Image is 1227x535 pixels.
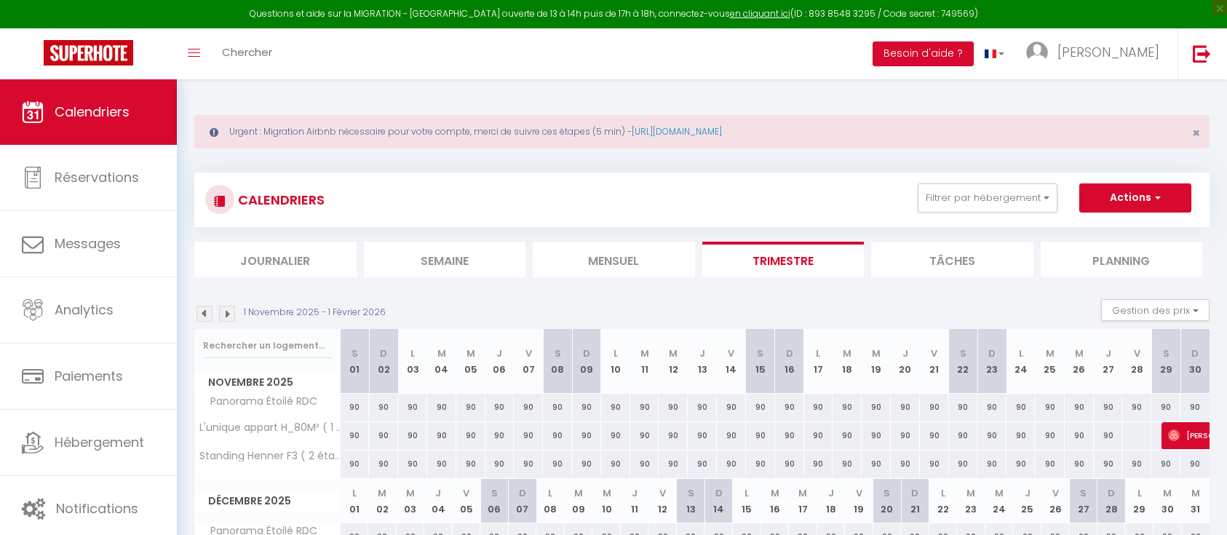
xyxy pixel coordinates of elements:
div: 90 [659,394,688,421]
div: 90 [1065,394,1094,421]
span: Messages [55,234,121,253]
abbr: D [911,486,918,500]
abbr: J [1025,486,1031,500]
div: 90 [630,451,659,477]
th: 15 [746,329,775,394]
div: 90 [1180,394,1210,421]
div: 90 [341,451,370,477]
div: 90 [891,422,920,449]
th: 01 [341,479,369,523]
div: 90 [1180,451,1210,477]
abbr: D [1191,346,1199,360]
img: Super Booking [44,40,133,66]
th: 14 [704,479,733,523]
th: 24 [1006,329,1036,394]
div: 90 [949,394,978,421]
abbr: M [843,346,851,360]
div: 90 [1094,394,1123,421]
abbr: M [872,346,881,360]
div: 90 [949,451,978,477]
li: Trimestre [702,242,865,277]
span: Notifications [56,499,138,518]
th: 30 [1180,329,1210,394]
div: 90 [688,451,717,477]
a: Chercher [211,28,283,79]
abbr: V [728,346,734,360]
span: Réservations [55,168,139,186]
div: 90 [456,394,485,421]
div: 90 [1122,394,1151,421]
div: 90 [659,422,688,449]
div: 90 [862,394,891,421]
a: en cliquant ici [730,7,790,20]
div: 90 [1006,422,1036,449]
abbr: J [902,346,908,360]
abbr: L [1137,486,1142,500]
abbr: M [1163,486,1172,500]
abbr: M [1075,346,1084,360]
abbr: J [496,346,502,360]
th: 24 [985,479,1014,523]
div: 90 [833,451,862,477]
th: 14 [717,329,746,394]
th: 18 [833,329,862,394]
abbr: M [1046,346,1055,360]
div: 90 [659,451,688,477]
span: Paiements [55,367,123,385]
abbr: M [995,486,1004,500]
a: ... [PERSON_NAME] [1015,28,1178,79]
li: Planning [1041,242,1203,277]
span: L'unique appart H_80M² ( 1 étage, porte 2 ) [197,422,343,433]
abbr: J [435,486,441,500]
div: 90 [369,394,398,421]
button: Close [1192,127,1200,140]
button: Actions [1079,183,1191,213]
abbr: M [466,346,475,360]
abbr: M [603,486,611,500]
div: 90 [456,422,485,449]
abbr: L [941,486,945,500]
div: 90 [427,394,456,421]
abbr: M [378,486,386,500]
abbr: V [931,346,937,360]
div: 90 [1036,422,1065,449]
div: 90 [630,394,659,421]
span: Calendriers [55,103,130,121]
abbr: S [688,486,694,500]
abbr: L [1019,346,1023,360]
div: 90 [746,451,775,477]
div: 90 [804,451,833,477]
th: 16 [775,329,804,394]
abbr: M [771,486,779,500]
div: 90 [485,394,515,421]
div: 90 [398,422,427,449]
abbr: M [640,346,649,360]
th: 17 [804,329,833,394]
div: 90 [601,394,630,421]
th: 22 [929,479,958,523]
div: 90 [514,394,543,421]
th: 02 [369,329,398,394]
abbr: J [1105,346,1111,360]
th: 20 [873,479,902,523]
abbr: J [828,486,834,500]
abbr: M [406,486,415,500]
span: × [1192,124,1200,142]
span: Analytics [55,301,114,319]
div: 90 [1094,451,1123,477]
div: 90 [427,422,456,449]
div: 90 [746,394,775,421]
th: 21 [901,479,929,523]
span: Hébergement [55,433,144,451]
th: 03 [398,329,427,394]
abbr: S [1163,346,1170,360]
div: 90 [717,422,746,449]
abbr: V [525,346,532,360]
div: 90 [891,451,920,477]
abbr: M [966,486,975,500]
abbr: D [519,486,526,500]
th: 27 [1094,329,1123,394]
div: 90 [456,451,485,477]
th: 05 [453,479,481,523]
span: Panorama Étoilé RDC [197,394,321,410]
